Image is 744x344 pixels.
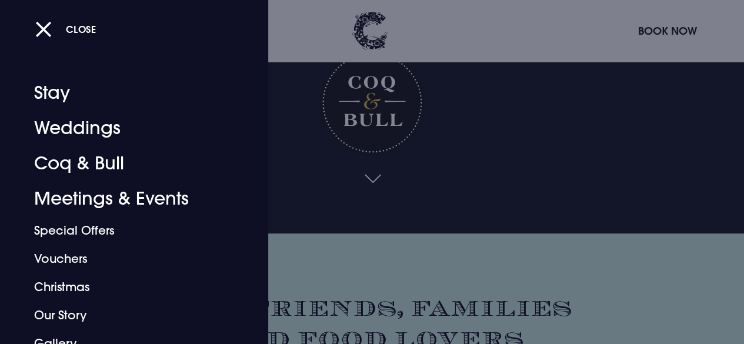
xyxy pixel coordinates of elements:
[34,75,218,111] a: Stay
[34,146,218,181] a: Coq & Bull
[34,111,218,146] a: Weddings
[34,181,218,216] a: Meetings & Events
[35,17,96,41] button: Close
[34,273,218,301] a: Christmas
[34,301,218,329] a: Our Story
[66,23,96,35] span: Close
[34,245,218,273] a: Vouchers
[34,216,218,245] a: Special Offers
